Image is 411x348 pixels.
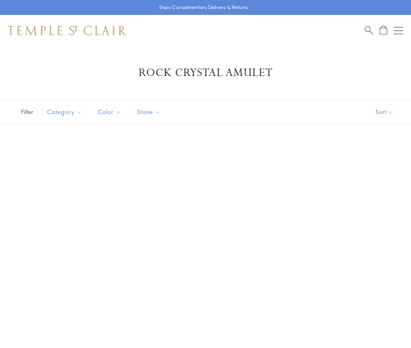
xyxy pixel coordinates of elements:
[94,107,127,117] span: Color
[92,103,127,121] button: Color
[365,25,373,35] a: Search
[133,107,167,117] span: Stone
[43,107,88,117] span: Category
[358,100,411,124] button: Show sort by
[131,103,167,121] button: Stone
[380,25,387,35] a: Open Shopping Bag
[394,26,403,35] button: Open navigation
[20,66,391,80] h1: Rock Crystal Amulet
[8,26,126,35] img: Temple St. Clair
[41,103,88,121] button: Category
[159,4,248,11] p: Enjoy Complimentary Delivery & Returns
